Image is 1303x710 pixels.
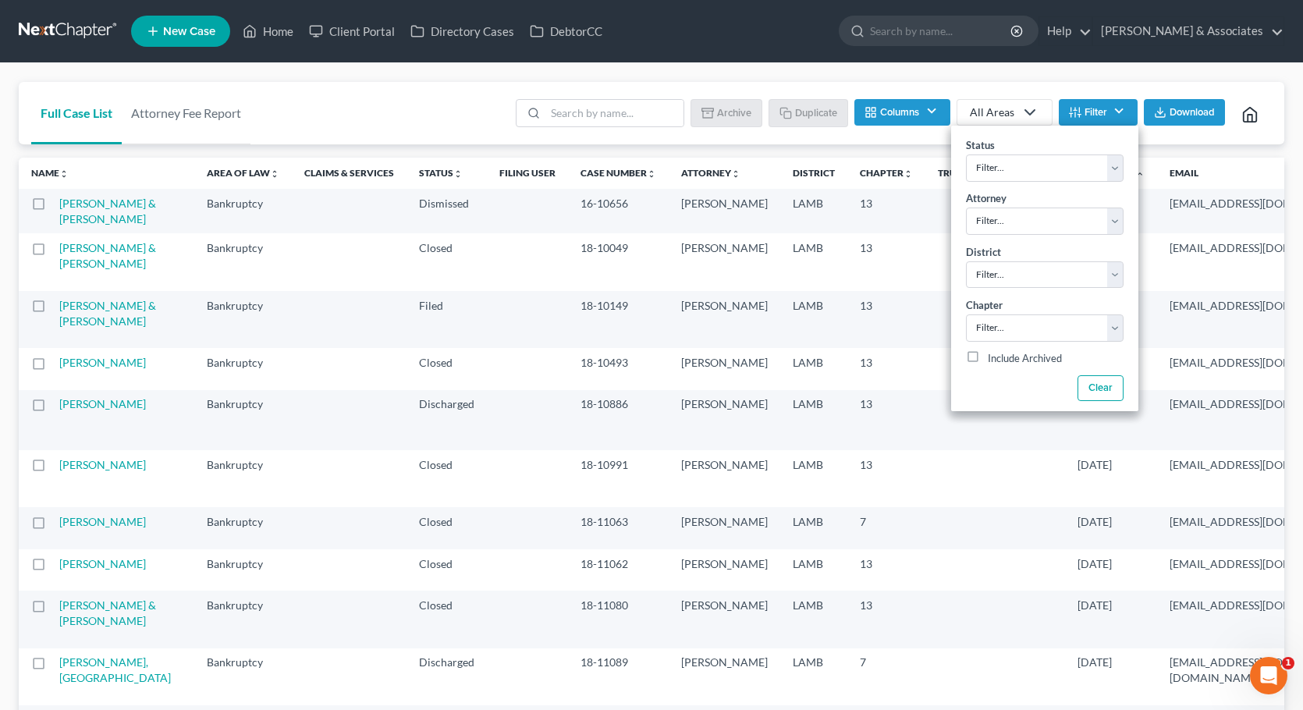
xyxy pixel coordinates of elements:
td: Bankruptcy [194,233,292,290]
td: 18-11062 [568,549,669,591]
a: Full Case List [31,82,122,144]
div: All Areas [970,105,1014,120]
input: Search by name... [545,100,683,126]
i: unfold_more [731,169,740,179]
td: [DATE] [1065,648,1157,705]
a: Chapterunfold_more [860,167,913,179]
td: 13 [847,390,925,450]
a: Attorney Fee Report [122,82,250,144]
td: [PERSON_NAME] [669,549,780,591]
td: [PERSON_NAME] [669,291,780,348]
td: Discharged [407,648,487,705]
td: Closed [407,549,487,591]
a: Attorneyunfold_more [681,167,740,179]
label: Status [966,138,995,154]
td: [DATE] [1065,390,1157,450]
button: Clear [1077,375,1123,401]
td: Bankruptcy [194,291,292,348]
td: [PERSON_NAME] [669,348,780,389]
i: unfold_more [647,169,656,179]
button: Download [1144,99,1225,126]
td: LAMB [780,450,847,507]
a: Case Numberunfold_more [580,167,656,179]
i: unfold_more [453,169,463,179]
td: LAMB [780,648,847,705]
a: [PERSON_NAME], [GEOGRAPHIC_DATA] [59,655,171,684]
span: New Case [163,26,215,37]
td: LAMB [780,390,847,450]
th: District [780,158,847,189]
td: LAMB [780,507,847,548]
span: 1 [1282,657,1294,669]
td: Closed [407,591,487,648]
td: 13 [847,450,925,507]
a: DebtorCC [522,17,610,45]
label: Chapter [966,298,1003,314]
a: Statusunfold_more [419,167,463,179]
a: [PERSON_NAME] & [PERSON_NAME] [59,197,156,225]
td: 18-11089 [568,648,669,705]
td: [DATE] [1065,507,1157,548]
td: Closed [407,233,487,290]
a: Area of Lawunfold_more [207,167,279,179]
td: 13 [847,591,925,648]
td: [PERSON_NAME] [669,507,780,548]
td: [PERSON_NAME] [669,591,780,648]
a: [PERSON_NAME] [59,356,146,369]
th: Filing User [487,158,568,189]
td: 13 [847,348,925,389]
td: LAMB [780,348,847,389]
td: [DATE] [1065,549,1157,591]
a: [PERSON_NAME] & [PERSON_NAME] [59,598,156,627]
td: Bankruptcy [194,348,292,389]
a: Home [235,17,301,45]
button: Filter [1059,99,1138,126]
i: expand_less [1135,169,1145,179]
td: 18-10493 [568,348,669,389]
td: Bankruptcy [194,390,292,450]
td: Bankruptcy [194,189,292,233]
td: 13 [847,189,925,233]
th: Claims & Services [292,158,407,189]
td: LAMB [780,591,847,648]
i: unfold_more [904,169,913,179]
a: Directory Cases [403,17,522,45]
a: [PERSON_NAME] & [PERSON_NAME] [59,299,156,328]
td: [PERSON_NAME] [669,450,780,507]
td: Bankruptcy [194,507,292,548]
td: Bankruptcy [194,648,292,705]
td: Closed [407,507,487,548]
iframe: Intercom live chat [1250,657,1287,694]
td: Filed [407,291,487,348]
td: 18-10049 [568,233,669,290]
label: Include Archived [988,350,1062,368]
td: 18-11063 [568,507,669,548]
td: 7 [847,507,925,548]
td: LAMB [780,549,847,591]
td: [DATE] [1065,591,1157,648]
div: Filter [951,126,1138,411]
a: [PERSON_NAME] & [PERSON_NAME] [59,241,156,270]
td: Bankruptcy [194,591,292,648]
td: 18-10149 [568,291,669,348]
button: Columns [854,99,950,126]
label: District [966,245,1001,261]
td: Closed [407,348,487,389]
td: [PERSON_NAME] [669,189,780,233]
a: [PERSON_NAME] [59,557,146,570]
td: 7 [847,648,925,705]
a: [PERSON_NAME] [59,515,146,528]
td: 18-10991 [568,450,669,507]
td: 18-10886 [568,390,669,450]
a: [PERSON_NAME] [59,397,146,410]
a: Nameunfold_more [31,167,69,179]
td: Dismissed [407,189,487,233]
td: 16-10656 [568,189,669,233]
input: Search by name... [870,16,1013,45]
td: 13 [847,233,925,290]
td: LAMB [780,291,847,348]
td: 18-11080 [568,591,669,648]
i: unfold_more [270,169,279,179]
a: Client Portal [301,17,403,45]
td: [DATE] [1065,450,1157,507]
